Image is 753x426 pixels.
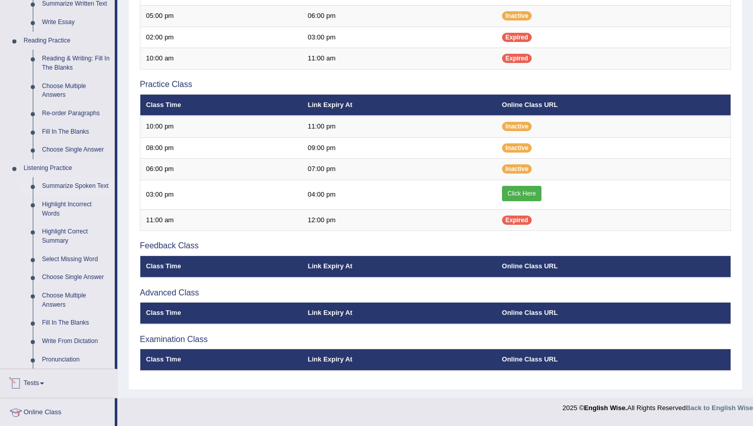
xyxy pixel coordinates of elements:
[496,256,731,278] th: Online Class URL
[37,196,115,223] a: Highlight Incorrect Words
[140,241,731,250] h3: Feedback Class
[502,11,532,20] span: Inactive
[502,164,532,174] span: Inactive
[140,6,302,27] td: 05:00 pm
[140,159,302,180] td: 06:00 pm
[686,404,753,412] a: Back to English Wise
[496,303,731,324] th: Online Class URL
[140,27,302,48] td: 02:00 pm
[302,349,496,371] th: Link Expiry At
[37,268,115,287] a: Choose Single Answer
[502,33,532,42] span: Expired
[302,209,496,231] td: 12:00 pm
[562,398,753,413] div: 2025 © All Rights Reserved
[19,159,115,178] a: Listening Practice
[140,303,302,324] th: Class Time
[496,94,731,116] th: Online Class URL
[37,250,115,269] a: Select Missing Word
[140,137,302,159] td: 08:00 pm
[140,48,302,70] td: 10:00 am
[37,141,115,159] a: Choose Single Answer
[37,287,115,314] a: Choose Multiple Answers
[502,54,532,63] span: Expired
[302,94,496,116] th: Link Expiry At
[502,216,532,225] span: Expired
[302,116,496,137] td: 11:00 pm
[302,6,496,27] td: 06:00 pm
[496,349,731,371] th: Online Class URL
[140,349,302,371] th: Class Time
[302,27,496,48] td: 03:00 pm
[140,256,302,278] th: Class Time
[302,303,496,324] th: Link Expiry At
[302,48,496,70] td: 11:00 am
[302,256,496,278] th: Link Expiry At
[37,104,115,123] a: Re-order Paragraphs
[302,180,496,209] td: 04:00 pm
[140,116,302,137] td: 10:00 pm
[1,398,115,424] a: Online Class
[502,186,541,201] a: Click Here
[140,94,302,116] th: Class Time
[1,369,117,395] a: Tests
[140,80,731,89] h3: Practice Class
[302,159,496,180] td: 07:00 pm
[37,50,115,77] a: Reading & Writing: Fill In The Blanks
[502,122,532,131] span: Inactive
[37,77,115,104] a: Choose Multiple Answers
[37,351,115,369] a: Pronunciation
[140,180,302,209] td: 03:00 pm
[37,123,115,141] a: Fill In The Blanks
[37,314,115,332] a: Fill In The Blanks
[140,288,731,297] h3: Advanced Class
[140,209,302,231] td: 11:00 am
[584,404,627,412] strong: English Wise.
[37,13,115,32] a: Write Essay
[37,177,115,196] a: Summarize Spoken Text
[502,143,532,153] span: Inactive
[302,137,496,159] td: 09:00 pm
[37,332,115,351] a: Write From Dictation
[37,223,115,250] a: Highlight Correct Summary
[19,32,115,50] a: Reading Practice
[140,335,731,344] h3: Examination Class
